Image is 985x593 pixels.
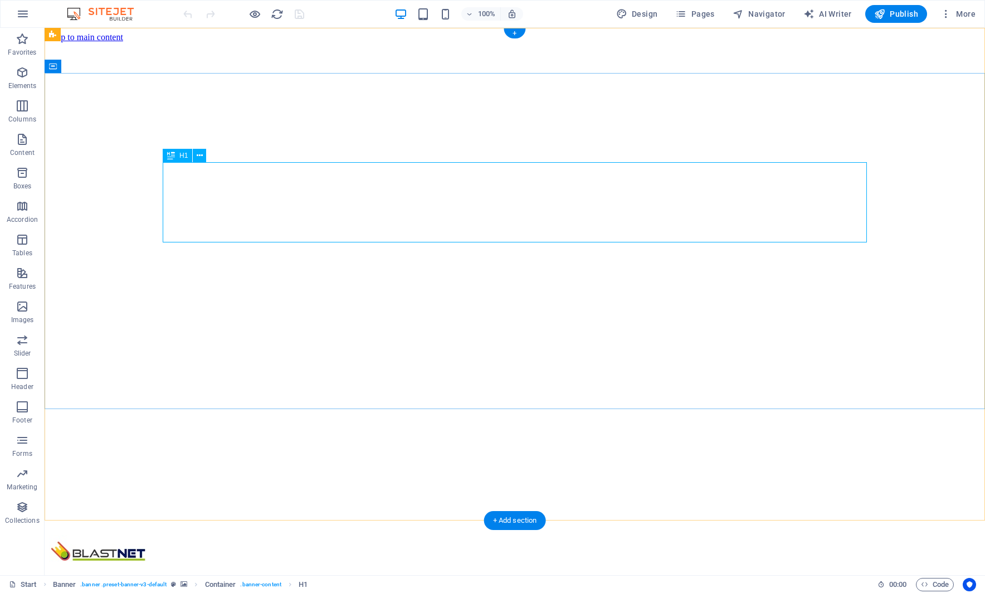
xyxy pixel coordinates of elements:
[12,449,32,458] p: Forms
[507,9,517,19] i: On resize automatically adjust zoom level to fit chosen device.
[865,5,927,23] button: Publish
[874,8,918,20] span: Publish
[11,315,34,324] p: Images
[205,578,236,591] span: Click to select. Double-click to edit
[671,5,719,23] button: Pages
[728,5,790,23] button: Navigator
[799,5,856,23] button: AI Writer
[8,115,36,124] p: Columns
[4,4,79,14] a: Skip to main content
[616,8,658,20] span: Design
[8,81,37,90] p: Elements
[921,578,949,591] span: Code
[461,7,501,21] button: 100%
[803,8,852,20] span: AI Writer
[936,5,980,23] button: More
[270,7,284,21] button: reload
[248,7,261,21] button: Click here to leave preview mode and continue editing
[7,483,37,492] p: Marketing
[53,578,76,591] span: Click to select. Double-click to edit
[940,8,976,20] span: More
[5,516,39,525] p: Collections
[963,578,976,591] button: Usercentrics
[7,215,38,224] p: Accordion
[240,578,281,591] span: . banner-content
[64,7,148,21] img: Editor Logo
[612,5,662,23] div: Design (Ctrl+Alt+Y)
[889,578,906,591] span: 00 00
[9,282,36,291] p: Features
[80,578,167,591] span: . banner .preset-banner-v3-default
[13,182,32,191] p: Boxes
[877,578,907,591] h6: Session time
[9,578,37,591] a: Click to cancel selection. Double-click to open Pages
[504,28,525,38] div: +
[897,580,899,589] span: :
[53,578,308,591] nav: breadcrumb
[299,578,308,591] span: Click to select. Double-click to edit
[171,581,176,587] i: This element is a customizable preset
[484,511,546,530] div: + Add section
[271,8,284,21] i: Reload page
[11,382,33,391] p: Header
[8,48,36,57] p: Favorites
[733,8,786,20] span: Navigator
[10,148,35,157] p: Content
[12,249,32,257] p: Tables
[12,416,32,425] p: Footer
[179,152,188,159] span: H1
[181,581,187,587] i: This element contains a background
[14,349,31,358] p: Slider
[478,7,496,21] h6: 100%
[612,5,662,23] button: Design
[916,578,954,591] button: Code
[675,8,714,20] span: Pages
